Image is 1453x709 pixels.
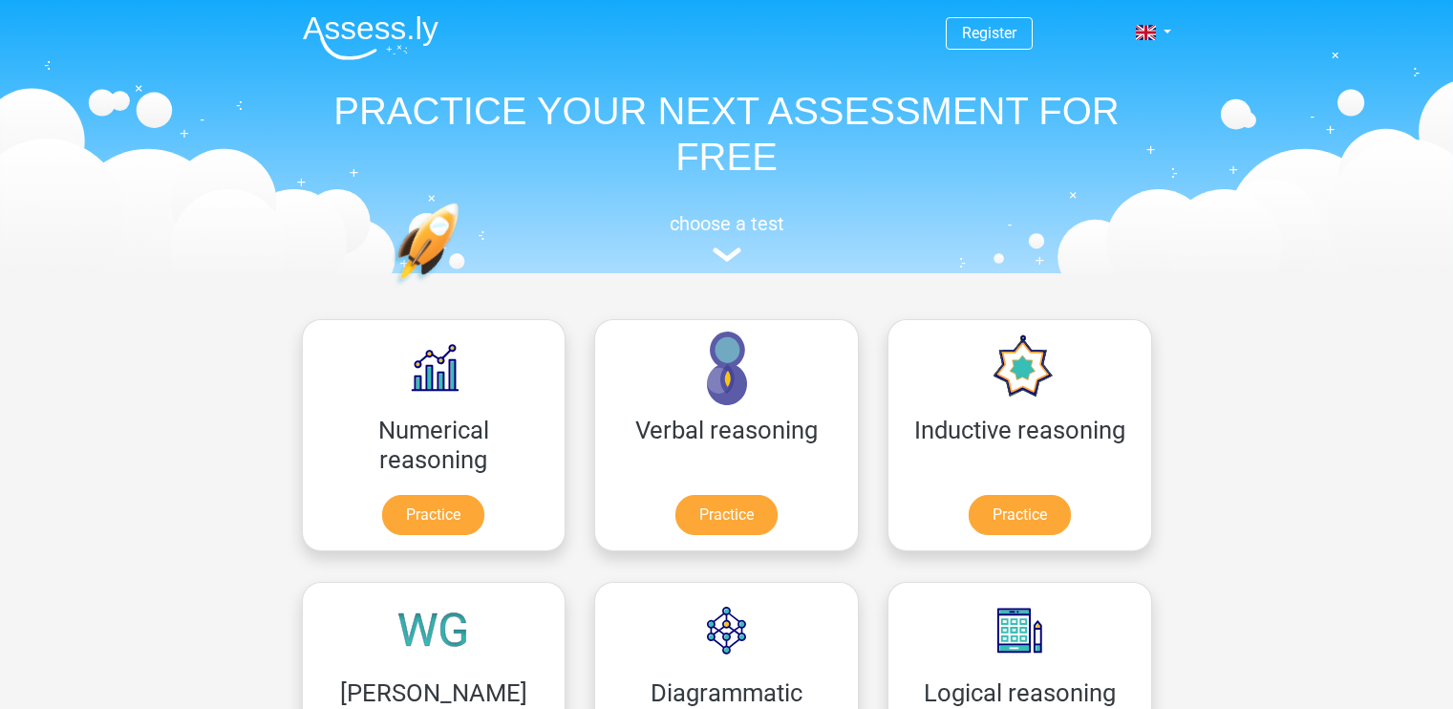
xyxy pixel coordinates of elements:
[303,15,438,60] img: Assessly
[288,88,1166,180] h1: PRACTICE YOUR NEXT ASSESSMENT FOR FREE
[675,495,778,535] a: Practice
[969,495,1071,535] a: Practice
[713,247,741,262] img: assessment
[288,212,1166,263] a: choose a test
[382,495,484,535] a: Practice
[393,203,533,376] img: practice
[962,24,1016,42] a: Register
[288,212,1166,235] h5: choose a test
